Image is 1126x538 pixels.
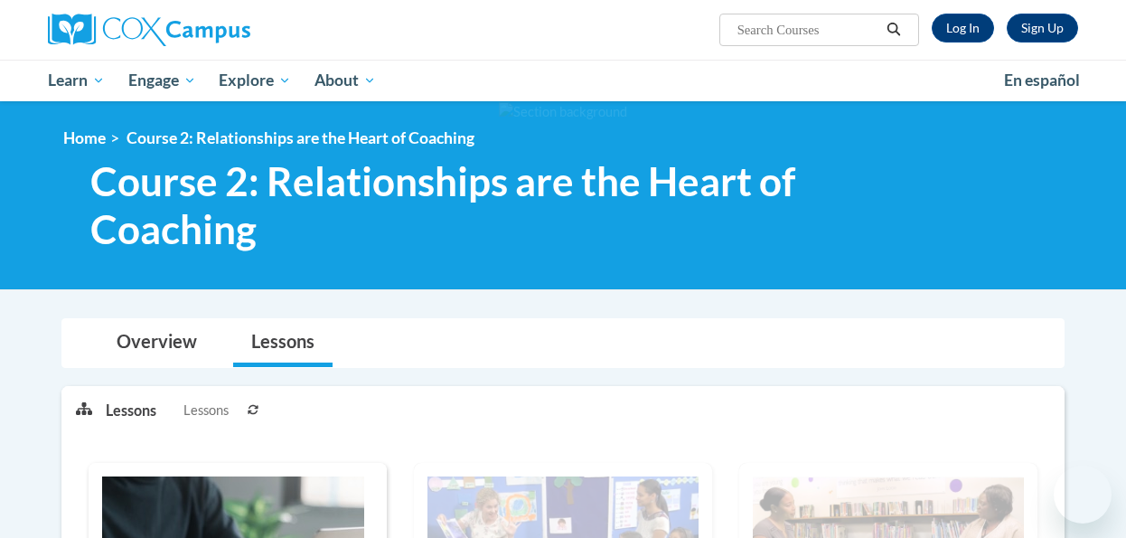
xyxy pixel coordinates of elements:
a: Register [1007,14,1078,42]
a: Home [63,128,106,147]
span: En español [1004,71,1080,90]
span: Learn [48,70,105,91]
a: Lessons [233,319,333,367]
a: Learn [36,60,117,101]
iframe: Button to launch messaging window [1054,466,1112,524]
p: Lessons [106,401,156,420]
a: Overview [99,319,215,367]
span: About [314,70,376,91]
span: Engage [128,70,196,91]
img: Cox Campus [48,14,250,46]
a: About [303,60,388,101]
span: Explore [219,70,291,91]
a: Explore [207,60,303,101]
span: Course 2: Relationships are the Heart of Coaching [127,128,474,147]
span: Lessons [183,401,229,420]
a: Engage [117,60,208,101]
a: Log In [932,14,994,42]
img: Section background [499,102,627,122]
a: Cox Campus [48,14,373,46]
span: Course 2: Relationships are the Heart of Coaching [90,157,836,253]
button: Search [880,19,907,41]
div: Main menu [34,60,1092,101]
a: En español [992,61,1092,99]
input: Search Courses [736,19,880,41]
